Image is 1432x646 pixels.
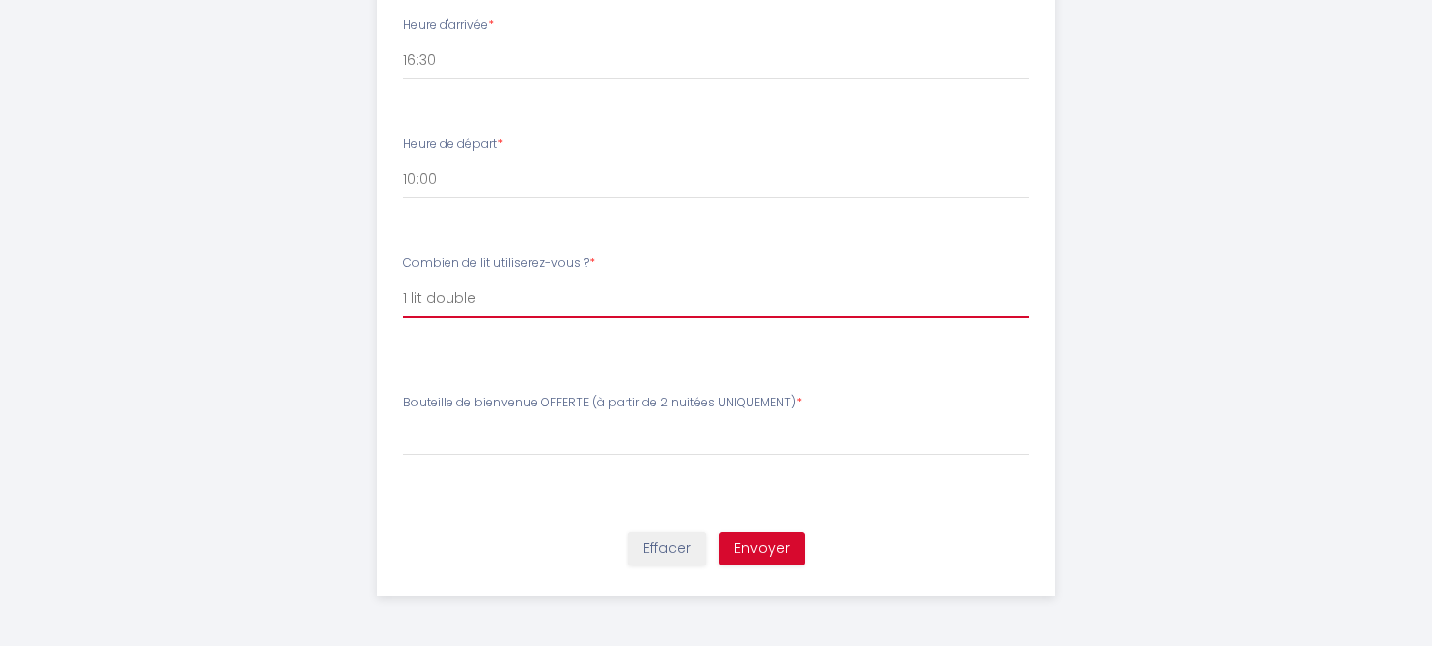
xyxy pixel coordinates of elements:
label: Heure de départ [403,135,503,154]
label: Heure d'arrivée [403,16,494,35]
label: Combien de lit utiliserez-vous ? [403,254,595,273]
button: Effacer [628,532,706,565]
button: Envoyer [719,532,805,565]
label: Bouteille de bienvenue OFFERTE (à partir de 2 nuitées UNIQUEMENT) [403,394,802,412]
